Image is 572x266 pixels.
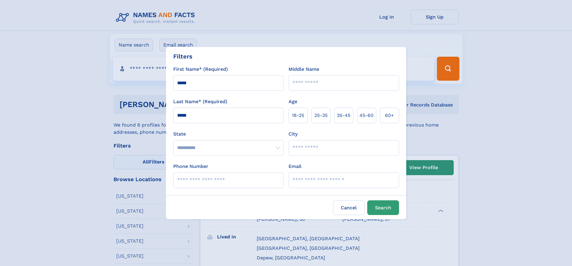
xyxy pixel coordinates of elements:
[173,130,284,138] label: State
[292,112,304,119] span: 18‑25
[359,112,374,119] span: 45‑60
[333,200,365,215] label: Cancel
[173,163,208,170] label: Phone Number
[314,112,328,119] span: 25‑35
[289,130,298,138] label: City
[289,163,301,170] label: Email
[289,98,297,105] label: Age
[385,112,394,119] span: 60+
[173,66,228,73] label: First Name* (Required)
[367,200,399,215] button: Search
[173,98,227,105] label: Last Name* (Required)
[337,112,350,119] span: 35‑45
[289,66,319,73] label: Middle Name
[173,52,192,61] div: Filters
